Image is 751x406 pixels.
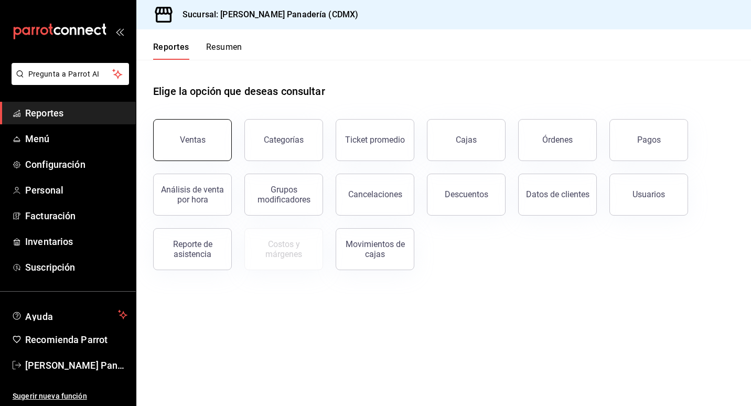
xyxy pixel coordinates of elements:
font: Reportes [153,42,189,52]
div: Descuentos [445,189,488,199]
font: Recomienda Parrot [25,334,108,345]
button: Pregunta a Parrot AI [12,63,129,85]
div: Categorías [264,135,304,145]
button: Ticket promedio [336,119,414,161]
button: Cancelaciones [336,174,414,216]
font: Facturación [25,210,76,221]
button: Ventas [153,119,232,161]
div: Ventas [180,135,206,145]
div: Pestañas de navegación [153,42,242,60]
button: Pagos [609,119,688,161]
span: Pregunta a Parrot AI [28,69,113,80]
button: Grupos modificadores [244,174,323,216]
div: Movimientos de cajas [342,239,407,259]
font: Menú [25,133,50,144]
button: Descuentos [427,174,506,216]
div: Usuarios [632,189,665,199]
button: Datos de clientes [518,174,597,216]
div: Reporte de asistencia [160,239,225,259]
button: Categorías [244,119,323,161]
button: open_drawer_menu [115,27,124,36]
button: Órdenes [518,119,597,161]
div: Pagos [637,135,661,145]
button: Resumen [206,42,242,60]
div: Grupos modificadores [251,185,316,205]
font: Personal [25,185,63,196]
div: Datos de clientes [526,189,589,199]
h3: Sucursal: [PERSON_NAME] Panadería (CDMX) [174,8,358,21]
div: Cancelaciones [348,189,402,199]
font: Suscripción [25,262,75,273]
div: Análisis de venta por hora [160,185,225,205]
div: Ticket promedio [345,135,405,145]
h1: Elige la opción que deseas consultar [153,83,325,99]
font: Inventarios [25,236,73,247]
button: Análisis de venta por hora [153,174,232,216]
a: Cajas [427,119,506,161]
font: [PERSON_NAME] Panadería [25,360,145,371]
span: Ayuda [25,308,114,321]
button: Contrata inventarios para ver este reporte [244,228,323,270]
font: Configuración [25,159,85,170]
div: Órdenes [542,135,573,145]
button: Movimientos de cajas [336,228,414,270]
button: Usuarios [609,174,688,216]
button: Reporte de asistencia [153,228,232,270]
font: Reportes [25,108,63,119]
a: Pregunta a Parrot AI [7,76,129,87]
div: Costos y márgenes [251,239,316,259]
div: Cajas [456,134,477,146]
font: Sugerir nueva función [13,392,87,400]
